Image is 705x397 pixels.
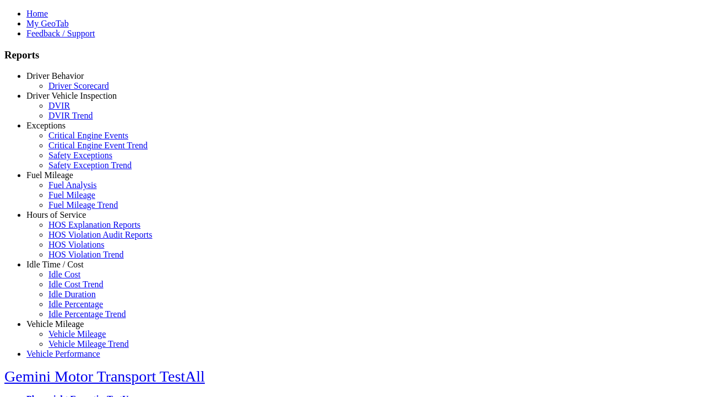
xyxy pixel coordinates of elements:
[48,200,118,210] a: Fuel Mileage Trend
[26,170,73,180] a: Fuel Mileage
[4,368,205,385] a: Gemini Motor Transport TestAll
[48,240,104,249] a: HOS Violations
[48,131,128,140] a: Critical Engine Events
[26,71,84,81] a: Driver Behavior
[4,49,701,61] h3: Reports
[48,220,140,229] a: HOS Explanation Reports
[48,160,132,170] a: Safety Exception Trend
[48,280,104,289] a: Idle Cost Trend
[48,270,80,279] a: Idle Cost
[26,210,86,219] a: Hours of Service
[48,180,97,190] a: Fuel Analysis
[26,349,100,358] a: Vehicle Performance
[48,309,126,319] a: Idle Percentage Trend
[48,81,109,90] a: Driver Scorecard
[26,260,84,269] a: Idle Time / Cost
[26,319,84,329] a: Vehicle Mileage
[48,101,70,110] a: DVIR
[48,339,129,348] a: Vehicle Mileage Trend
[48,141,148,150] a: Critical Engine Event Trend
[26,121,66,130] a: Exceptions
[48,250,124,259] a: HOS Violation Trend
[48,230,153,239] a: HOS Violation Audit Reports
[26,91,117,100] a: Driver Vehicle Inspection
[48,111,93,120] a: DVIR Trend
[26,9,48,18] a: Home
[48,299,103,309] a: Idle Percentage
[48,289,96,299] a: Idle Duration
[48,190,95,200] a: Fuel Mileage
[26,29,95,38] a: Feedback / Support
[26,19,69,28] a: My GeoTab
[48,151,112,160] a: Safety Exceptions
[48,329,106,339] a: Vehicle Mileage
